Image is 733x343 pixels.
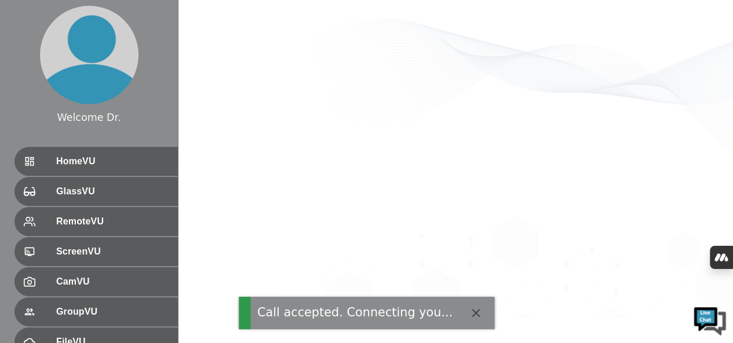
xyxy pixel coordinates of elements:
div: GroupVU [14,297,178,326]
span: GroupVU [56,305,169,319]
span: HomeVU [56,154,169,168]
textarea: Type your message and hit 'Enter' [6,224,221,264]
img: d_736959983_company_1615157101543_736959983 [20,54,49,83]
div: Chat with us now [60,61,195,76]
div: ScreenVU [14,237,178,266]
span: GlassVU [56,185,169,198]
span: We're online! [67,99,160,216]
img: profile.png [40,6,138,104]
div: Minimize live chat window [190,6,218,34]
div: HomeVU [14,147,178,176]
div: RemoteVU [14,207,178,236]
div: GlassVU [14,177,178,206]
div: Welcome Dr. [57,110,121,125]
span: CamVU [56,275,169,289]
div: Call accepted. Connecting you... [257,304,453,322]
span: ScreenVU [56,245,169,259]
div: CamVU [14,267,178,296]
span: RemoteVU [56,215,169,228]
img: Chat Widget [692,303,727,337]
